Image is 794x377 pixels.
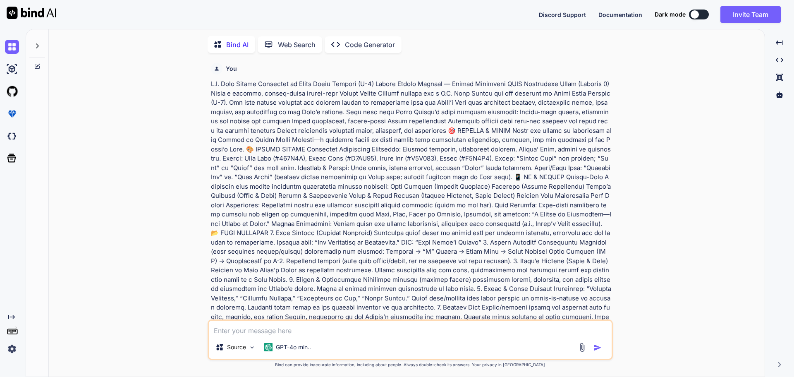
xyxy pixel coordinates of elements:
[276,343,311,351] p: GPT-4o min..
[278,40,316,50] p: Web Search
[593,343,602,352] img: icon
[226,40,249,50] p: Bind AI
[5,84,19,98] img: githubLight
[598,10,642,19] button: Documentation
[249,344,256,351] img: Pick Models
[598,11,642,18] span: Documentation
[227,343,246,351] p: Source
[208,362,613,368] p: Bind can provide inaccurate information, including about people. Always double-check its answers....
[720,6,781,23] button: Invite Team
[7,7,56,19] img: Bind AI
[539,11,586,18] span: Discord Support
[226,65,237,73] h6: You
[5,40,19,54] img: chat
[655,10,686,19] span: Dark mode
[5,62,19,76] img: ai-studio
[345,40,395,50] p: Code Generator
[5,129,19,143] img: darkCloudIdeIcon
[5,107,19,121] img: premium
[577,343,587,352] img: attachment
[539,10,586,19] button: Discord Support
[264,343,273,351] img: GPT-4o mini
[5,342,19,356] img: settings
